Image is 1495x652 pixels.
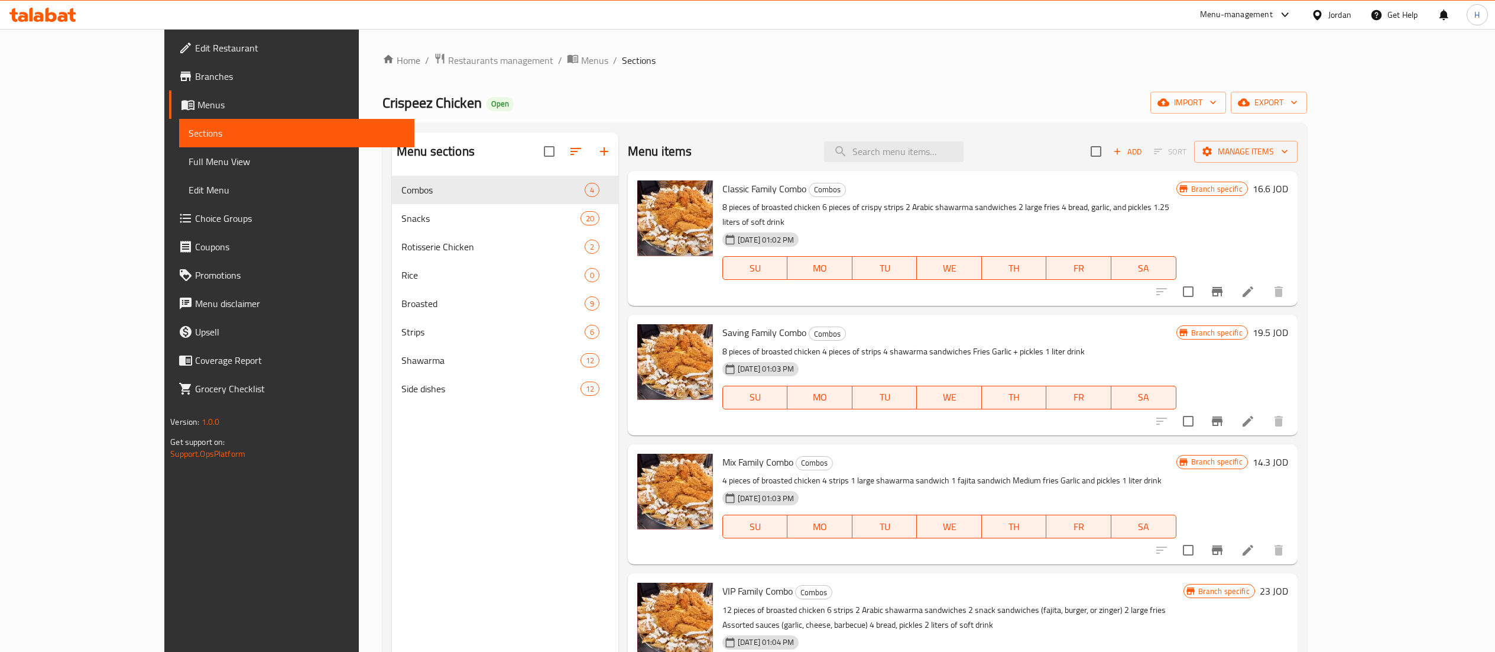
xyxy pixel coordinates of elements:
[401,353,581,367] span: Shawarma
[434,53,553,68] a: Restaurants management
[195,69,404,83] span: Branches
[195,382,404,396] span: Grocery Checklist
[1046,515,1111,538] button: FR
[392,375,618,403] div: Side dishes12
[722,603,1183,632] p: 12 pieces of broasted chicken 6 strips 2 Arabic shawarma sandwiches 2 snack sandwiches (fajita, b...
[1253,180,1288,197] h6: 16.6 JOD
[401,183,585,197] span: Combos
[1111,386,1176,409] button: SA
[1241,414,1255,428] a: Edit menu item
[537,139,562,164] span: Select all sections
[169,34,414,62] a: Edit Restaurant
[401,240,585,254] span: Rotisserie Chicken
[169,318,414,346] a: Upsell
[1116,260,1172,277] span: SA
[1474,8,1480,21] span: H
[857,389,913,406] span: TU
[722,200,1176,230] p: 8 pieces of broasted chicken 6 pieces of crispy strips 2 Arabic shawarma sandwiches 2 large fries...
[401,296,585,311] span: Broasted
[189,126,404,140] span: Sections
[628,143,692,160] h2: Menu items
[401,382,581,396] span: Side dishes
[1111,515,1176,538] button: SA
[1253,324,1288,341] h6: 19.5 JOD
[197,98,404,112] span: Menus
[792,518,848,535] span: MO
[922,518,977,535] span: WE
[581,382,599,396] div: items
[1264,536,1293,564] button: delete
[787,256,852,280] button: MO
[392,289,618,318] div: Broasted9
[585,241,599,253] span: 2
[581,355,599,366] span: 12
[179,176,414,204] a: Edit Menu
[585,268,599,282] div: items
[722,344,1176,359] p: 8 pieces of broasted chicken 4 pieces of strips 4 shawarma sandwiches Fries Garlic + pickles 1 li...
[392,233,618,261] div: Rotisserie Chicken2
[170,446,245,461] a: Support.OpsPlatform
[1260,583,1288,599] h6: 23 JOD
[169,289,414,318] a: Menu disclaimer
[179,119,414,147] a: Sections
[733,493,799,504] span: [DATE] 01:03 PM
[733,363,799,375] span: [DATE] 01:03 PM
[392,171,618,408] nav: Menu sections
[917,256,982,280] button: WE
[722,256,787,280] button: SU
[733,637,799,648] span: [DATE] 01:04 PM
[809,183,846,197] div: Combos
[728,518,783,535] span: SU
[796,586,832,599] span: Combos
[857,518,913,535] span: TU
[585,327,599,338] span: 6
[1203,277,1231,306] button: Branch-specific-item
[401,268,585,282] span: Rice
[1186,456,1247,467] span: Branch specific
[1111,256,1176,280] button: SA
[189,183,404,197] span: Edit Menu
[487,99,514,109] span: Open
[1203,407,1231,435] button: Branch-specific-item
[1046,386,1111,409] button: FR
[796,456,833,470] div: Combos
[809,183,845,196] span: Combos
[722,180,806,198] span: Classic Family Combo
[179,147,414,176] a: Full Menu View
[562,137,590,166] span: Sort sections
[795,585,832,599] div: Combos
[397,143,475,160] h2: Menu sections
[202,414,220,430] span: 1.0.0
[195,41,404,55] span: Edit Restaurant
[917,386,982,409] button: WE
[169,204,414,233] a: Choice Groups
[392,176,618,204] div: Combos4
[558,53,562,67] li: /
[1111,145,1143,159] span: Add
[487,97,514,111] div: Open
[585,296,599,311] div: items
[637,180,713,256] img: Classic Family Combo
[982,256,1047,280] button: TH
[1084,139,1108,164] span: Select section
[195,296,404,311] span: Menu disclaimer
[722,453,793,471] span: Mix Family Combo
[792,260,848,277] span: MO
[195,353,404,367] span: Coverage Report
[1264,277,1293,306] button: delete
[581,53,608,67] span: Menus
[169,346,414,375] a: Coverage Report
[401,325,585,339] div: Strips
[1108,143,1146,161] button: Add
[448,53,553,67] span: Restaurants management
[722,515,787,538] button: SU
[722,324,806,341] span: Saving Family Combo
[1200,8,1273,22] div: Menu-management
[809,327,845,341] span: Combos
[169,261,414,289] a: Promotions
[722,582,793,600] span: VIP Family Combo
[585,240,599,254] div: items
